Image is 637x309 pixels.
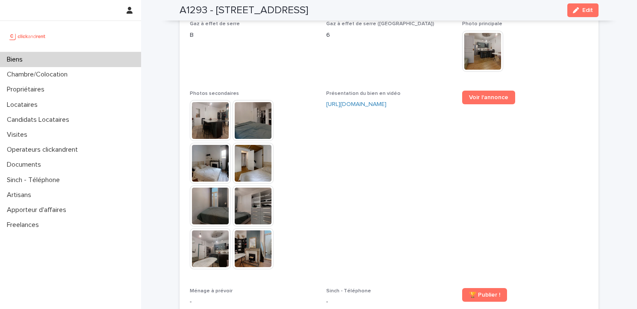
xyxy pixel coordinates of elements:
[469,94,508,100] span: Voir l'annonce
[3,56,29,64] p: Biens
[462,21,502,26] span: Photo principale
[190,91,239,96] span: Photos secondaires
[3,131,34,139] p: Visites
[462,91,515,104] a: Voir l'annonce
[190,31,316,40] p: B
[3,191,38,199] p: Artisans
[462,288,507,302] a: 🏆 Publier !
[3,71,74,79] p: Chambre/Colocation
[7,28,48,45] img: UCB0brd3T0yccxBKYDjQ
[326,101,386,107] a: [URL][DOMAIN_NAME]
[190,297,316,306] p: -
[190,21,240,26] span: Gaz à effet de serre
[3,176,67,184] p: Sinch - Téléphone
[326,91,401,96] span: Présentation du bien en vidéo
[326,31,452,40] p: 6
[3,101,44,109] p: Locataires
[180,4,308,17] h2: A1293 - [STREET_ADDRESS]
[326,21,434,26] span: Gaz à effet de serre ([GEOGRAPHIC_DATA])
[582,7,593,13] span: Edit
[3,161,48,169] p: Documents
[567,3,599,17] button: Edit
[3,146,85,154] p: Operateurs clickandrent
[3,116,76,124] p: Candidats Locataires
[3,206,73,214] p: Apporteur d'affaires
[326,288,371,294] span: Sinch - Téléphone
[190,288,233,294] span: Ménage à prévoir
[3,221,46,229] p: Freelances
[326,297,452,306] p: -
[469,292,500,298] span: 🏆 Publier !
[3,85,51,94] p: Propriétaires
